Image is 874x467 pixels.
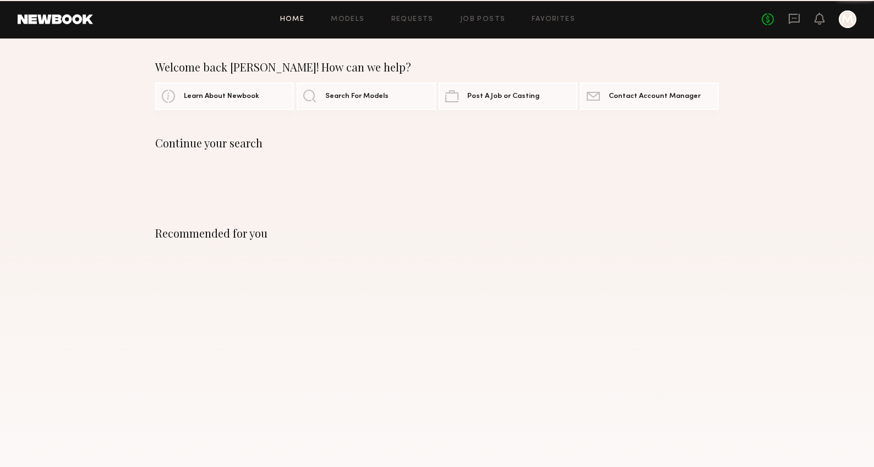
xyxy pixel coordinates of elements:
span: Learn About Newbook [184,93,259,100]
a: Search For Models [297,83,435,110]
div: Welcome back [PERSON_NAME]! How can we help? [155,61,719,74]
span: Post A Job or Casting [467,93,539,100]
a: M [839,10,856,28]
a: Favorites [532,16,575,23]
a: Models [331,16,364,23]
a: Learn About Newbook [155,83,294,110]
div: Recommended for you [155,227,719,240]
a: Post A Job or Casting [439,83,577,110]
a: Job Posts [460,16,506,23]
span: Contact Account Manager [609,93,701,100]
a: Contact Account Manager [580,83,719,110]
a: Requests [391,16,434,23]
a: Home [280,16,305,23]
div: Continue your search [155,136,719,150]
span: Search For Models [325,93,389,100]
